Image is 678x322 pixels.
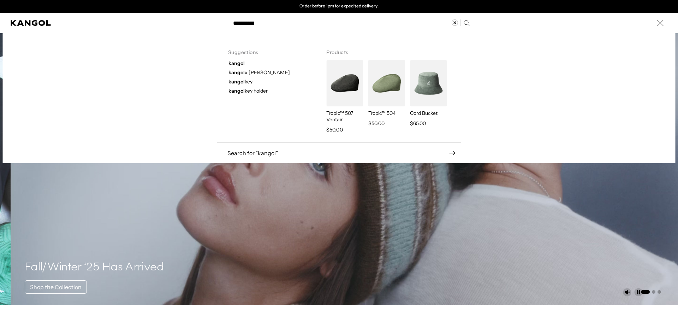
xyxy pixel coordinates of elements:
[326,40,450,60] h3: Products
[463,20,470,26] button: Search here
[228,88,245,94] strong: kangol
[299,4,378,9] p: Order before 1pm for expedited delivery.
[266,4,412,9] div: Announcement
[266,4,412,9] div: 2 of 2
[326,125,343,134] span: $50.00
[228,69,290,76] span: x [PERSON_NAME]
[410,60,447,106] img: Cord Bucket
[410,110,447,116] p: Cord Bucket
[11,20,51,26] a: Kangol
[368,60,405,106] img: Tropic™ 504
[410,119,426,128] span: $65.00
[368,119,385,128] span: $50.00
[653,16,667,30] button: Close
[326,110,363,123] p: Tropic™ 507 Ventair
[217,150,461,156] button: Search for "kangol"
[452,19,461,26] button: Clear search term
[228,78,252,85] span: key
[326,60,363,106] img: Tropic™ 507 Ventair
[228,88,268,94] span: key holder
[228,60,245,66] strong: kangol
[228,40,304,60] h3: Suggestions
[227,150,449,156] span: Search for " kangol "
[368,110,405,116] p: Tropic™ 504
[228,78,245,85] strong: kangol
[266,4,412,9] slideshow-component: Announcement bar
[228,69,245,76] strong: kangol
